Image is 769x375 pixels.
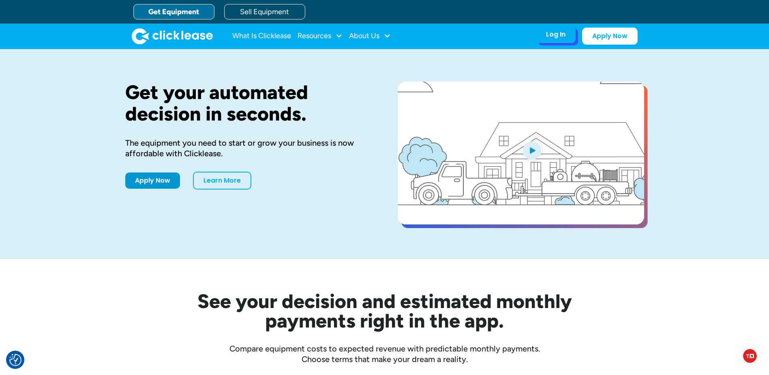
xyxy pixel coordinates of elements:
a: Learn More [193,172,251,190]
a: Apply Now [582,28,638,45]
div: About Us [349,28,391,44]
a: home [132,28,213,44]
h2: See your decision and estimated monthly payments right in the app. [158,291,612,330]
div: The equipment you need to start or grow your business is now affordable with Clicklease. [125,138,372,159]
img: Blue play button logo on a light blue circular background [521,139,543,162]
a: Get Equipment [133,4,214,19]
a: What Is Clicklease [232,28,291,44]
div: Compare equipment costs to expected revenue with predictable monthly payments. Choose terms that ... [125,343,644,364]
img: Revisit consent button [9,354,21,366]
img: Clicklease logo [132,28,213,44]
div: Log In [546,30,566,39]
button: Consent Preferences [9,354,21,366]
h1: Get your automated decision in seconds. [125,82,372,125]
div: Resources [298,28,343,44]
a: Apply Now [125,172,180,189]
a: Sell Equipment [224,4,305,19]
a: open lightbox [398,82,644,224]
